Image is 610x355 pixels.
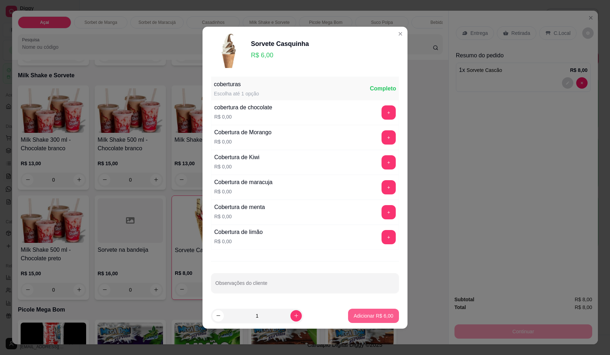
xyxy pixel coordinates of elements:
[382,130,396,145] button: add
[214,203,265,212] div: Cobertura de menta
[214,138,272,145] p: R$ 0,00
[214,228,263,236] div: Cobertura de limão
[214,238,263,245] p: R$ 0,00
[214,153,259,162] div: Cobertura de Kiwi
[382,230,396,244] button: add
[251,39,309,49] div: Sorvete Casquinha
[211,32,247,68] img: product-image
[212,310,224,322] button: decrease-product-quantity
[382,180,396,194] button: add
[214,163,259,170] p: R$ 0,00
[214,103,272,112] div: cobertura de chocolate
[382,105,396,120] button: add
[215,282,395,289] input: Observações do cliente
[395,28,406,40] button: Close
[251,50,309,60] p: R$ 6,00
[214,188,273,195] p: R$ 0,00
[370,84,396,93] div: Completo
[214,90,259,97] div: Escolha até 1 opção
[382,155,396,169] button: add
[214,113,272,120] p: R$ 0,00
[214,213,265,220] p: R$ 0,00
[214,178,273,187] div: Cobertura de maracuja
[354,312,393,319] p: Adicionar R$ 6,00
[382,205,396,219] button: add
[214,128,272,137] div: Cobertura de Morango
[214,80,259,89] div: coberturas
[348,309,399,323] button: Adicionar R$ 6,00
[290,310,302,322] button: increase-product-quantity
